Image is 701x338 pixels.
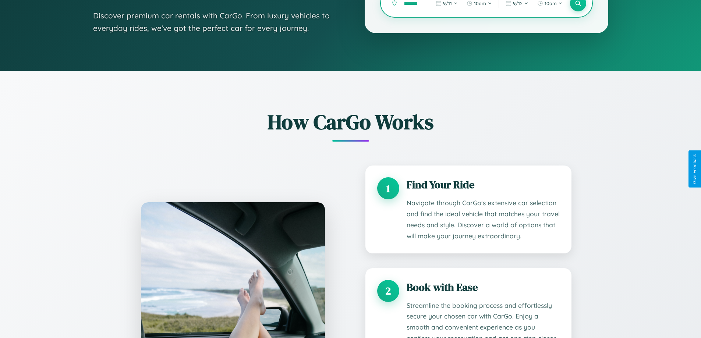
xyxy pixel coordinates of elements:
[513,0,523,6] span: 9 / 12
[474,0,486,6] span: 10am
[407,198,560,242] p: Navigate through CarGo's extensive car selection and find the ideal vehicle that matches your tra...
[377,280,399,302] div: 2
[692,154,697,184] div: Give Feedback
[545,0,557,6] span: 10am
[377,177,399,199] div: 1
[93,10,335,34] p: Discover premium car rentals with CarGo. From luxury vehicles to everyday rides, we've got the pe...
[407,280,560,295] h3: Book with Ease
[443,0,452,6] span: 9 / 11
[130,108,571,136] h2: How CarGo Works
[407,177,560,192] h3: Find Your Ride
